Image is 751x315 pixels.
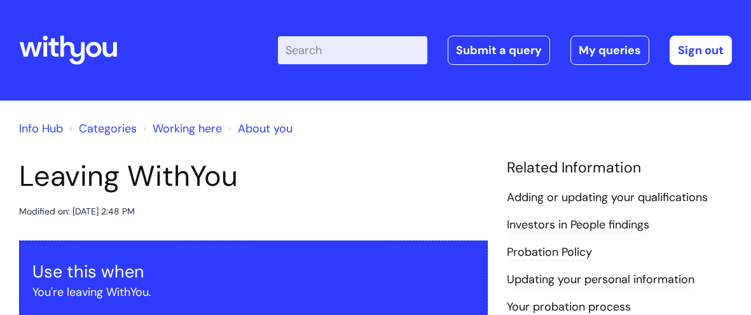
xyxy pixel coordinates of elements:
[278,36,427,64] input: Search
[507,190,708,206] a: Adding or updating your qualifications
[19,204,135,220] div: Modified on: [DATE] 2:48 PM
[238,121,293,136] a: About you
[32,262,474,282] h3: Use this when
[570,36,649,65] a: My queries
[19,159,488,193] h1: Leaving WithYou
[153,121,222,136] a: Working here
[19,121,63,136] a: Info Hub
[66,118,137,139] li: Solution home
[507,272,694,288] a: Updating your personal information
[32,282,474,302] p: You're leaving WithYou.
[79,121,137,136] a: Categories
[507,217,649,234] a: Investors in People findings
[448,36,550,65] a: Submit a query
[278,36,732,65] div: | -
[670,36,732,65] a: Sign out
[140,118,222,139] li: Working here
[507,159,732,177] h4: Related Information
[225,118,293,139] li: About you
[507,244,592,261] a: Probation Policy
